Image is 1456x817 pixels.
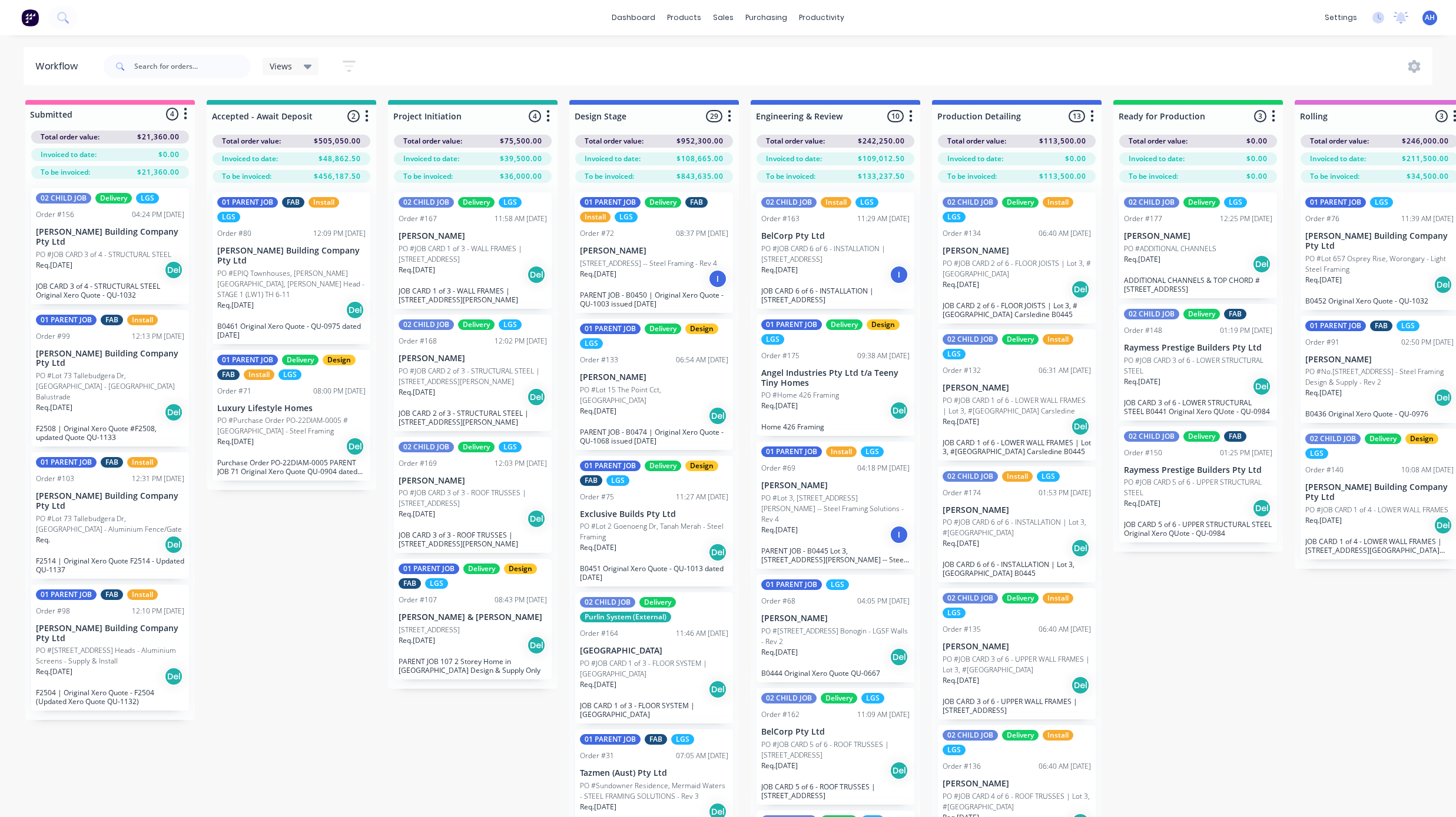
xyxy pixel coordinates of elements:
[708,543,727,562] div: Del
[943,228,981,239] div: Order #134
[685,324,718,334] div: Design
[1124,244,1216,254] p: PO #ADDITIONAL CHANNELS
[761,231,910,241] p: BelCorp Pty Ltd
[101,589,123,600] div: FAB
[645,324,681,334] div: Delivery
[943,279,979,290] p: Req. [DATE]
[31,585,189,711] div: 01 PARENT JOBFABInstallOrder #9812:10 PM [DATE][PERSON_NAME] Building Company Pty LtdPO #[STREET_...
[580,338,603,349] div: LGS
[575,592,733,723] div: 02 CHILD JOBDeliveryPurlin System (External)Order #16411:46 AM [DATE][GEOGRAPHIC_DATA]PO #JOB CAR...
[394,192,552,309] div: 02 CHILD JOBDeliveryLGSOrder #16711:58 AM [DATE][PERSON_NAME]PO #JOB CARD 1 of 3 - WALL FRAMES | ...
[1124,343,1272,353] p: Raymess Prestige Builders Pty Ltd
[1119,426,1277,543] div: 02 CHILD JOBDeliveryFABOrder #15001:25 PM [DATE]Raymess Prestige Builders Pty LtdPO #JOB CARD 5 o...
[36,606,70,616] div: Order #98
[495,214,547,224] div: 11:58 AM [DATE]
[606,475,629,486] div: LGS
[134,55,251,78] input: Search for orders...
[495,595,547,605] div: 08:43 PM [DATE]
[346,301,364,319] div: Del
[761,546,910,564] p: PARENT JOB - B0445 Lot 3, [STREET_ADDRESS][PERSON_NAME] -- Steel Framing Solutions - Rev 4
[1434,388,1452,407] div: Del
[504,563,537,574] div: Design
[36,260,72,271] p: Req. [DATE]
[645,197,681,208] div: Delivery
[31,188,189,304] div: 02 CHILD JOBDeliveryLGSOrder #15604:24 PM [DATE][PERSON_NAME] Building Company Pty LtdPO #JOB CAR...
[399,231,547,241] p: [PERSON_NAME]
[217,436,254,447] p: Req. [DATE]
[36,556,184,574] p: F2514 | Original Xero Quote F2514 - Updated QU-1137
[399,563,459,574] div: 01 PARENT JOB
[101,457,123,468] div: FAB
[761,265,798,275] p: Req. [DATE]
[1124,431,1179,442] div: 02 CHILD JOB
[1220,448,1272,458] div: 01:25 PM [DATE]
[1305,337,1339,348] div: Order #91
[1401,214,1454,224] div: 11:39 AM [DATE]
[1183,197,1220,208] div: Delivery
[1405,433,1438,444] div: Design
[1252,499,1271,518] div: Del
[217,212,240,222] div: LGS
[857,351,910,361] div: 09:38 AM [DATE]
[1002,593,1039,603] div: Delivery
[580,461,641,471] div: 01 PARENT JOB
[639,597,676,608] div: Delivery
[606,9,661,26] a: dashboard
[1370,197,1393,208] div: LGS
[1183,309,1220,319] div: Delivery
[943,505,1091,515] p: [PERSON_NAME]
[36,282,184,299] p: JOB CARD 3 of 4 - STRUCTURAL STEEL Original Xero Quote - QU-1032
[1124,355,1272,376] p: PO #JOB CARD 3 of 6 - LOWER STRUCTURAL STEEL
[1305,537,1454,555] p: JOB CARD 1 of 4 - LOWER WALL FRAMES | [STREET_ADDRESS][GEOGRAPHIC_DATA] Original Xero Quote - QU-...
[580,385,728,406] p: PO #Lot 15 The Point Cct, [GEOGRAPHIC_DATA]
[1002,334,1039,345] div: Delivery
[217,404,366,413] p: Luxury Lifestyle Homes
[399,214,437,224] div: Order #167
[821,197,851,208] div: Install
[580,492,614,502] div: Order #75
[676,228,728,239] div: 08:37 PM [DATE]
[399,197,454,208] div: 02 CHILD JOB
[1124,309,1179,319] div: 02 CHILD JOB
[425,578,448,589] div: LGS
[527,388,546,406] div: Del
[399,409,547,426] p: JOB CARD 2 of 3 - STRUCTURAL STEEL | [STREET_ADDRESS][PERSON_NAME]
[127,457,158,468] div: Install
[943,395,1091,416] p: PO #JOB CARD 1 of 6 - LOWER WALL FRAMES | Lot 3, #[GEOGRAPHIC_DATA] Carsledine
[890,265,908,284] div: I
[217,197,278,208] div: 01 PARENT JOB
[1124,325,1162,336] div: Order #148
[499,197,522,208] div: LGS
[1039,488,1091,498] div: 01:53 PM [DATE]
[1043,334,1073,345] div: Install
[217,415,366,436] p: PO #Purchase Order PO-22DIAM-0005 #[GEOGRAPHIC_DATA] - Steel Framing
[757,575,914,682] div: 01 PARENT JOBLGSOrder #6804:05 PM [DATE][PERSON_NAME]PO #[STREET_ADDRESS] Bonogin - LGSF Walls - ...
[1305,355,1454,365] p: [PERSON_NAME]
[580,428,728,445] p: PARENT JOB - B0474 | Original Xero Quote - QU-1068 issued [DATE]
[217,369,240,380] div: FAB
[826,319,863,330] div: Delivery
[399,387,435,398] p: Req. [DATE]
[1305,275,1342,285] p: Req. [DATE]
[36,473,74,484] div: Order #103
[1305,366,1454,388] p: PO #No.[STREET_ADDRESS] - Steel Framing Design & Supply - Rev 2
[857,596,910,606] div: 04:05 PM [DATE]
[282,197,304,208] div: FAB
[36,331,70,342] div: Order #99
[761,422,910,431] p: Home 426 Framing
[890,401,908,420] div: Del
[36,193,91,204] div: 02 CHILD JOB
[943,197,998,208] div: 02 CHILD JOB
[1039,365,1091,376] div: 06:31 AM [DATE]
[580,197,641,208] div: 01 PARENT JOB
[1365,433,1401,444] div: Delivery
[495,458,547,469] div: 12:03 PM [DATE]
[867,319,900,330] div: Design
[394,559,552,679] div: 01 PARENT JOBDeliveryDesignFABLGSOrder #10708:43 PM [DATE][PERSON_NAME] & [PERSON_NAME][STREET_AD...
[580,212,611,222] div: Install
[399,531,547,548] p: JOB CARD 3 of 3 - ROOF TRUSSES | [STREET_ADDRESS][PERSON_NAME]
[36,424,184,442] p: F2508 | Original Xero Quote #F2508, updated Quote QU-1133
[943,383,1091,393] p: [PERSON_NAME]
[36,513,184,535] p: PO #Lot 73 Tallebudgera Dr, [GEOGRAPHIC_DATA] - Aluminium Fence/Gate
[761,214,800,224] div: Order #163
